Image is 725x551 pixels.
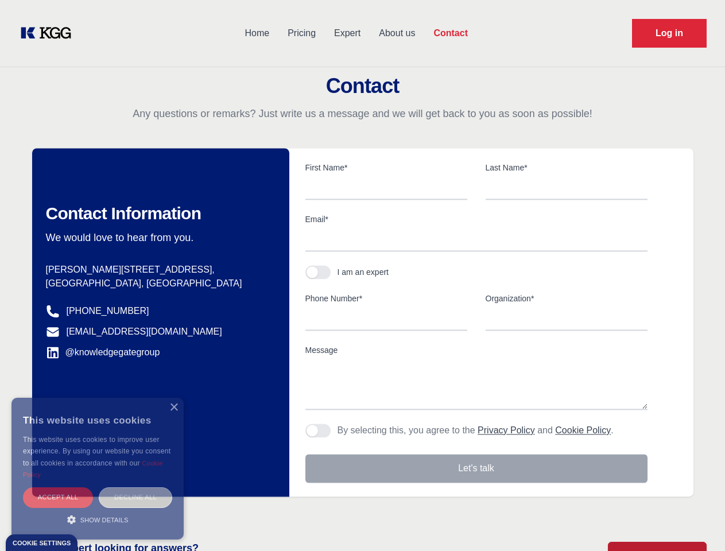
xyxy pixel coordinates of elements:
[338,424,614,437] p: By selecting this, you agree to the and .
[668,496,725,551] iframe: Chat Widget
[235,18,278,48] a: Home
[23,460,163,478] a: Cookie Policy
[46,203,271,224] h2: Contact Information
[67,304,149,318] a: [PHONE_NUMBER]
[13,540,71,546] div: Cookie settings
[169,403,178,412] div: Close
[23,436,170,467] span: This website uses cookies to improve user experience. By using our website you consent to all coo...
[80,517,129,523] span: Show details
[18,24,80,42] a: KOL Knowledge Platform: Talk to Key External Experts (KEE)
[305,293,467,304] label: Phone Number*
[67,325,222,339] a: [EMAIL_ADDRESS][DOMAIN_NAME]
[632,19,707,48] a: Request Demo
[338,266,389,278] div: I am an expert
[14,75,711,98] h2: Contact
[305,162,467,173] label: First Name*
[486,293,648,304] label: Organization*
[46,277,271,290] p: [GEOGRAPHIC_DATA], [GEOGRAPHIC_DATA]
[486,162,648,173] label: Last Name*
[23,487,93,507] div: Accept all
[370,18,424,48] a: About us
[46,263,271,277] p: [PERSON_NAME][STREET_ADDRESS],
[99,487,172,507] div: Decline all
[14,107,711,121] p: Any questions or remarks? Just write us a message and we will get back to you as soon as possible!
[278,18,325,48] a: Pricing
[305,344,648,356] label: Message
[478,425,535,435] a: Privacy Policy
[46,231,271,245] p: We would love to hear from you.
[305,214,648,225] label: Email*
[555,425,611,435] a: Cookie Policy
[23,406,172,434] div: This website uses cookies
[325,18,370,48] a: Expert
[305,454,648,483] button: Let's talk
[46,346,160,359] a: @knowledgegategroup
[23,514,172,525] div: Show details
[424,18,477,48] a: Contact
